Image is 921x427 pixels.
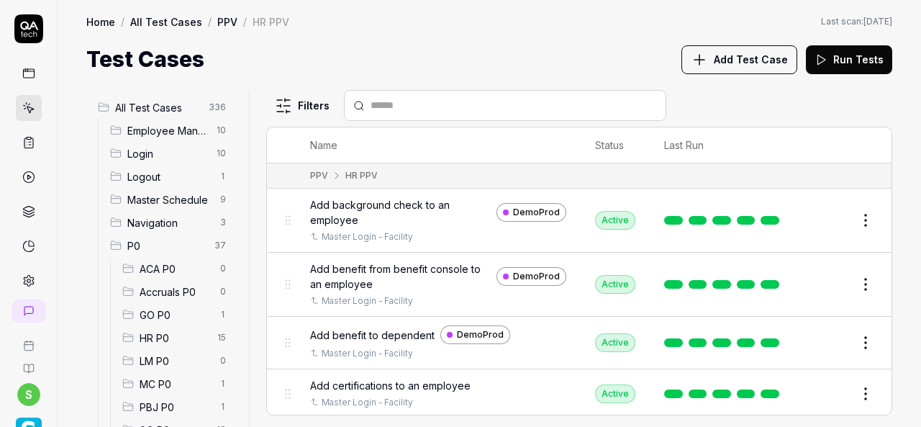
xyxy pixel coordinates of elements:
[104,234,237,257] div: Drag to reorderP037
[214,375,232,392] span: 1
[595,333,635,352] div: Active
[253,14,289,29] div: HR PPV
[310,169,328,182] div: PPV
[322,230,413,243] a: Master Login - Facility
[310,261,491,292] span: Add benefit from benefit console to an employee
[595,385,635,403] div: Active
[86,43,204,76] h1: Test Cases
[140,261,212,277] span: ACA P0
[310,328,435,343] span: Add benefit to dependent
[17,383,40,406] button: s
[127,238,206,253] span: P0
[127,215,212,230] span: Navigation
[806,45,892,74] button: Run Tests
[127,123,208,138] span: Employee Management
[214,191,232,208] span: 9
[296,127,581,163] th: Name
[595,275,635,294] div: Active
[117,303,237,326] div: Drag to reorderGO P01
[440,325,510,344] a: DemoProd
[127,146,208,161] span: Login
[208,14,212,29] div: /
[104,211,237,234] div: Drag to reorderNavigation3
[821,15,892,28] span: Last scan:
[267,317,891,369] tr: Add benefit to dependentDemoProdMaster Login - FacilityActive
[310,197,491,228] span: Add background check to an employee
[140,331,209,346] span: HR P0
[496,267,566,286] a: DemoProd
[267,253,891,317] tr: Add benefit from benefit console to an employeeDemoProdMaster Login - FacilityActive
[322,396,413,409] a: Master Login - Facility
[211,145,232,162] span: 10
[217,14,237,29] a: PPV
[140,377,212,392] span: MC P0
[6,328,51,351] a: Book a call with us
[214,398,232,415] span: 1
[212,329,232,346] span: 15
[203,99,232,116] span: 336
[821,15,892,28] button: Last scan:[DATE]
[140,307,212,323] span: GO P0
[310,378,471,393] span: Add certifications to an employee
[140,400,212,415] span: PBJ P0
[214,214,232,231] span: 3
[681,45,797,74] button: Add Test Case
[322,295,413,307] a: Master Login - Facility
[214,352,232,369] span: 0
[6,351,51,374] a: Documentation
[117,257,237,280] div: Drag to reorderACA P00
[117,349,237,372] div: Drag to reorderLM P00
[121,14,124,29] div: /
[243,14,247,29] div: /
[513,206,560,219] span: DemoProd
[214,168,232,185] span: 1
[140,284,212,300] span: Accruals P0
[86,14,115,29] a: Home
[496,203,566,222] a: DemoProd
[322,347,413,360] a: Master Login - Facility
[457,328,504,341] span: DemoProd
[209,237,232,254] span: 37
[267,189,891,253] tr: Add background check to an employeeDemoProdMaster Login - FacilityActive
[140,354,212,369] span: LM P0
[581,127,650,163] th: Status
[104,119,237,142] div: Drag to reorderEmployee Management10
[117,395,237,418] div: Drag to reorderPBJ P01
[714,52,788,67] span: Add Test Case
[115,100,200,115] span: All Test Cases
[117,326,237,349] div: Drag to reorderHR P015
[214,283,232,300] span: 0
[127,169,212,184] span: Logout
[104,165,237,188] div: Drag to reorderLogout1
[12,300,46,323] a: New conversation
[266,91,338,120] button: Filters
[211,122,232,139] span: 10
[513,270,560,283] span: DemoProd
[214,306,232,323] span: 1
[104,188,237,211] div: Drag to reorderMaster Schedule9
[117,280,237,303] div: Drag to reorderAccruals P00
[650,127,799,163] th: Last Run
[863,16,892,27] time: [DATE]
[130,14,202,29] a: All Test Cases
[127,192,212,207] span: Master Schedule
[267,369,891,418] tr: Add certifications to an employeeMaster Login - FacilityActive
[595,211,635,230] div: Active
[345,169,378,182] div: HR PPV
[104,142,237,165] div: Drag to reorderLogin10
[214,260,232,277] span: 0
[117,372,237,395] div: Drag to reorderMC P01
